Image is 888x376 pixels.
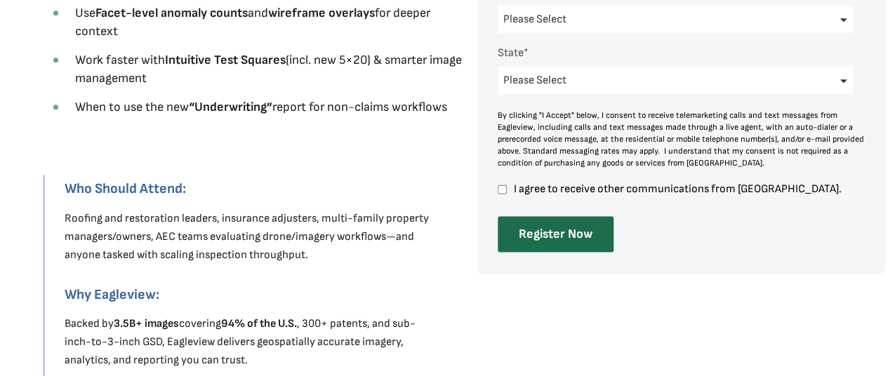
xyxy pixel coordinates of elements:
span: State [498,46,524,60]
strong: Facet-level anomaly counts [95,6,248,20]
span: When to use the new report for non-claims workflows [75,100,447,114]
strong: Why Eagleview: [65,286,159,302]
span: Use and for deeper context [75,6,430,39]
span: Work faster with (incl. new 5×20) & smarter image management [75,53,462,86]
strong: Who Should Attend: [65,180,186,197]
span: Roofing and restoration leaders, insurance adjusters, multi-family property managers/owners, AEC ... [65,211,429,261]
input: I agree to receive other communications from [GEOGRAPHIC_DATA]. [498,183,507,196]
span: Backed by covering , 300+ patents, and sub-inch-to-3-inch GSD, Eagleview delivers geospatially ac... [65,316,416,366]
strong: 3.5B+ images [114,316,179,330]
input: Register Now [498,216,614,252]
strong: wireframe overlays [268,6,375,20]
strong: “Underwriting” [189,100,272,114]
div: By clicking "I Accept" below, I consent to receive telemarketing calls and text messages from Eag... [498,109,866,169]
span: I agree to receive other communications from [GEOGRAPHIC_DATA]. [512,183,860,195]
strong: Intuitive Test Squares [165,53,286,67]
strong: 94% of the U.S. [221,316,297,330]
